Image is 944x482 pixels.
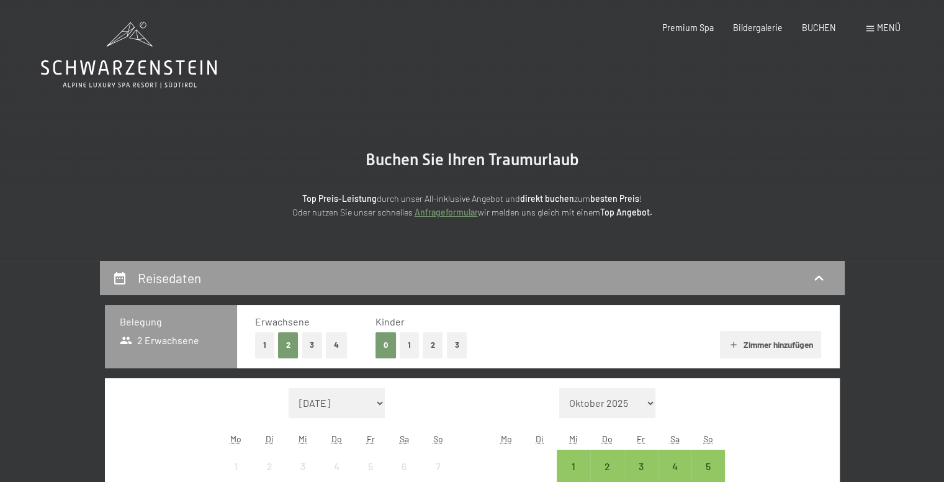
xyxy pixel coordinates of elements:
abbr: Mittwoch [569,434,578,444]
span: 2 Erwachsene [120,334,200,347]
abbr: Donnerstag [602,434,613,444]
abbr: Sonntag [433,434,443,444]
button: 2 [278,332,299,358]
abbr: Samstag [400,434,409,444]
abbr: Donnerstag [331,434,342,444]
abbr: Dienstag [266,434,274,444]
span: Erwachsene [255,316,310,327]
span: Kinder [375,316,405,327]
abbr: Montag [500,434,511,444]
abbr: Freitag [366,434,374,444]
strong: Top Angebot. [600,207,652,217]
a: Premium Spa [662,22,714,33]
abbr: Dienstag [536,434,544,444]
p: durch unser All-inklusive Angebot und zum ! Oder nutzen Sie unser schnelles wir melden uns gleich... [199,192,745,220]
strong: besten Preis [590,193,639,204]
h3: Belegung [120,315,222,329]
abbr: Freitag [637,434,645,444]
abbr: Samstag [670,434,679,444]
button: 3 [302,332,323,358]
span: Menü [877,22,901,33]
button: 4 [326,332,347,358]
abbr: Sonntag [703,434,713,444]
abbr: Mittwoch [299,434,307,444]
span: Buchen Sie Ihren Traumurlaub [366,150,579,169]
a: Anfrageformular [415,207,478,217]
abbr: Montag [230,434,241,444]
a: Bildergalerie [733,22,783,33]
strong: Top Preis-Leistung [302,193,377,204]
strong: direkt buchen [520,193,574,204]
h2: Reisedaten [138,270,201,286]
button: 1 [255,332,274,358]
button: 0 [375,332,396,358]
button: Zimmer hinzufügen [720,331,821,358]
button: 1 [400,332,419,358]
a: BUCHEN [802,22,836,33]
button: 3 [447,332,467,358]
button: 2 [423,332,443,358]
